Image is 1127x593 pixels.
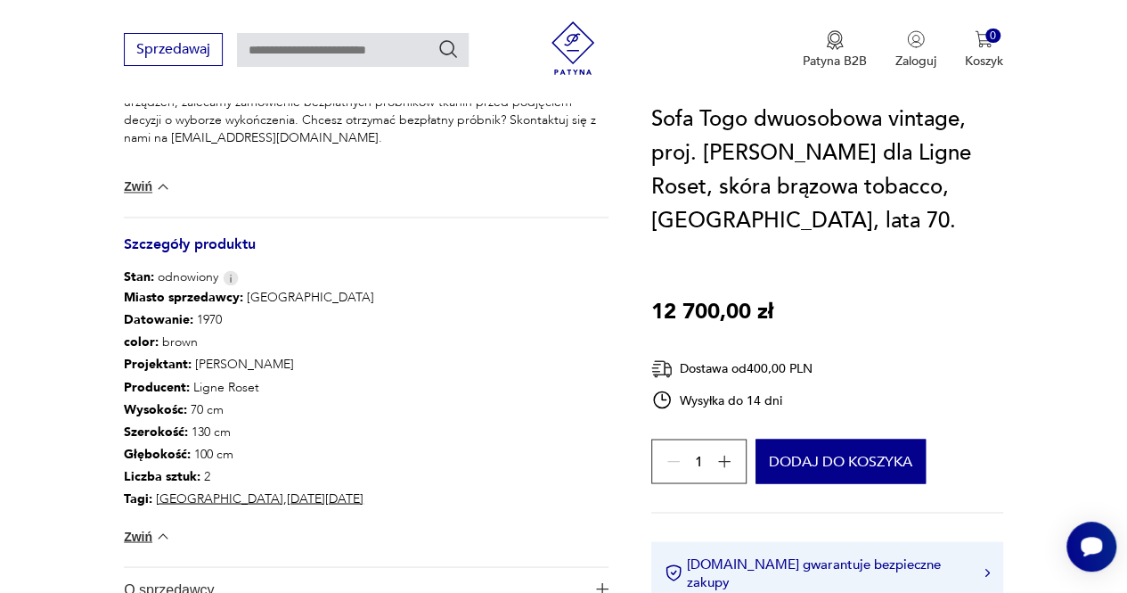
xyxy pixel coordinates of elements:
a: [GEOGRAPHIC_DATA] [156,490,283,507]
b: Głębokość : [124,445,191,462]
b: Producent : [124,378,190,395]
p: 2 [124,465,374,487]
span: 1 [695,456,703,467]
img: chevron down [154,527,172,545]
a: [DATE][DATE] [287,490,363,507]
div: Dostawa od 400,00 PLN [651,358,813,380]
p: Z uwagi na różnice w wyświetlaniu kolorów wykończeń tapicerskich na ekranach urządzeń, zalecamy z... [124,76,608,147]
img: Ikona koszyka [975,30,992,48]
p: Zaloguj [895,53,936,70]
img: Patyna - sklep z meblami i dekoracjami vintage [546,21,600,75]
button: Dodaj do koszyka [755,439,926,483]
p: 100 cm [124,442,374,465]
img: Ikona dostawy [651,358,673,380]
p: Patyna B2B [803,53,867,70]
p: brown [124,331,374,353]
button: Zwiń [124,527,171,545]
p: 1970 [124,309,374,331]
p: , [124,487,374,509]
a: Ikona medaluPatyna B2B [803,30,867,70]
button: 0Koszyk [965,30,1003,70]
p: 130 cm [124,420,374,442]
b: Wysokośc : [124,400,187,417]
h3: Szczegóły produktu [124,239,608,268]
b: Liczba sztuk: [124,467,200,484]
b: Projektant : [124,356,192,373]
img: chevron down [154,177,172,195]
span: odnowiony [124,268,218,286]
p: 12 700,00 zł [651,295,773,329]
b: Stan: [124,268,154,285]
b: Datowanie : [124,311,193,328]
p: [GEOGRAPHIC_DATA] [124,286,374,309]
button: Zaloguj [895,30,936,70]
a: Sprzedawaj [124,45,223,57]
img: Ikonka użytkownika [907,30,925,48]
b: Tagi: [124,490,152,507]
img: Ikona strzałki w prawo [984,568,990,577]
b: color : [124,334,159,350]
img: Ikona certyfikatu [665,564,682,581]
img: Info icon [223,270,239,285]
button: Zwiń [124,177,171,195]
iframe: Smartsupp widget button [1066,522,1116,572]
b: Miasto sprzedawcy : [124,289,243,306]
p: Koszyk [965,53,1003,70]
img: Ikona medalu [826,30,844,50]
p: [PERSON_NAME] [124,353,374,375]
b: Szerokość : [124,423,188,440]
p: Ligne Roset [124,375,374,398]
div: 0 [985,29,1000,44]
button: Patyna B2B [803,30,867,70]
button: Sprzedawaj [124,33,223,66]
button: Szukaj [437,38,459,60]
p: 70 cm [124,398,374,420]
div: Wysyłka do 14 dni [651,389,813,410]
button: [DOMAIN_NAME] gwarantuje bezpieczne zakupy [665,555,990,590]
h1: Sofa Togo dwuosobowa vintage, proj. [PERSON_NAME] dla Ligne Roset, skóra brązowa tobacco, [GEOGRA... [651,103,1003,238]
